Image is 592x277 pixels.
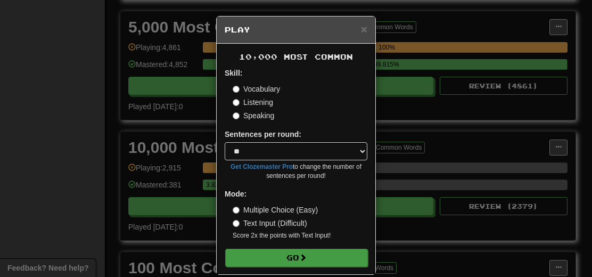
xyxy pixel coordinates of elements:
button: Go [225,249,368,267]
small: to change the number of sentences per round! [225,162,367,181]
small: Score 2x the points with Text Input ! [233,231,367,240]
strong: Mode: [225,190,246,198]
h5: Play [225,25,367,35]
label: Vocabulary [233,84,280,94]
label: Sentences per round: [225,129,301,140]
span: 10,000 Most Common [239,52,353,61]
label: Multiple Choice (Easy) [233,205,318,215]
input: Multiple Choice (Easy) [233,207,240,214]
span: × [361,23,367,35]
input: Text Input (Difficult) [233,220,240,227]
label: Listening [233,97,273,108]
input: Listening [233,99,240,106]
input: Speaking [233,112,240,119]
label: Text Input (Difficult) [233,218,307,229]
label: Speaking [233,110,274,121]
input: Vocabulary [233,86,240,93]
button: Close [361,23,367,35]
a: Get Clozemaster Pro [231,163,293,170]
strong: Skill: [225,69,242,77]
